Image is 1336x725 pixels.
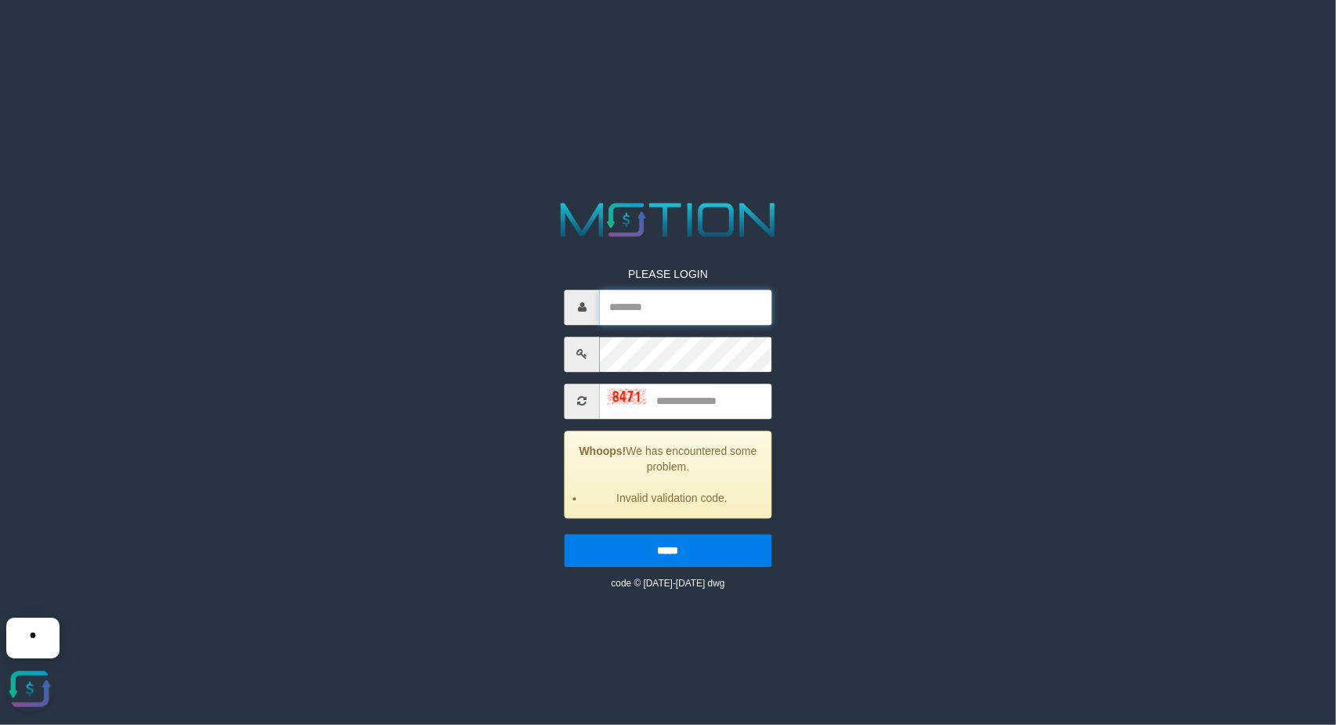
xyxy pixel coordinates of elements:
[565,431,771,518] div: We has encountered some problem.
[611,578,724,589] small: code © [DATE]-[DATE] dwg
[608,389,647,405] img: captcha
[551,197,785,243] img: MOTION_logo.png
[580,445,626,457] strong: Whoops!
[585,490,759,506] li: Invalid validation code.
[565,266,771,282] p: PLEASE LOGIN
[6,76,53,123] button: Open LiveChat chat widget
